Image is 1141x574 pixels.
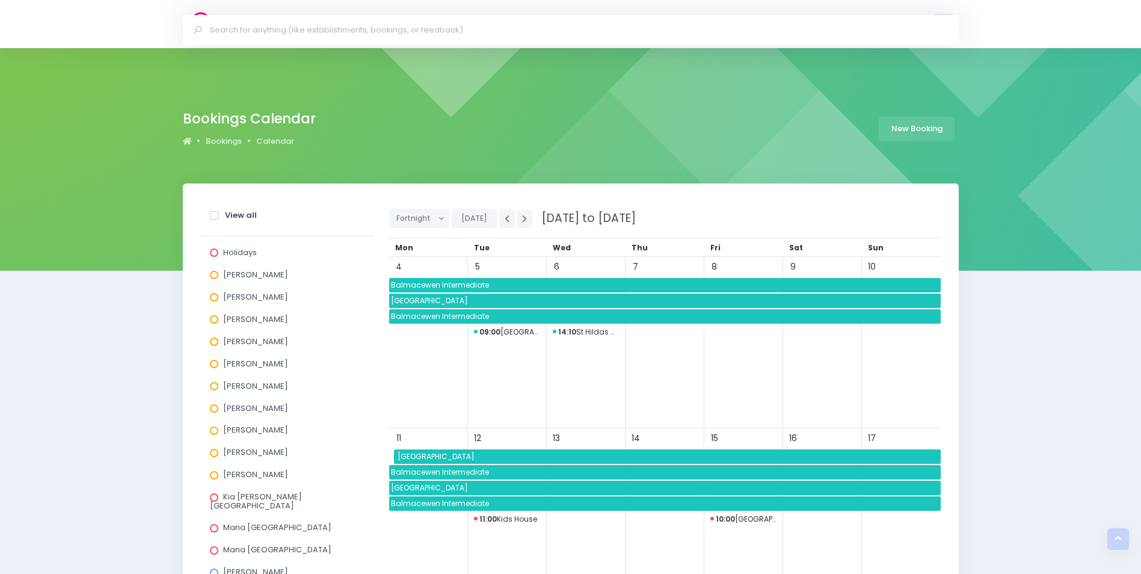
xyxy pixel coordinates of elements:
[391,430,407,446] span: 11
[389,209,450,228] button: Fortnight
[785,259,801,275] span: 9
[389,309,941,324] span: Balmacewen Intermediate
[716,514,735,524] strong: 10:00
[553,325,620,339] span: St Hildas Collegiate
[223,544,331,555] span: Mana [GEOGRAPHIC_DATA]
[210,21,942,39] input: Search for anything (like establishments, bookings, or feedback)
[223,522,331,533] span: Mana [GEOGRAPHIC_DATA]
[558,327,576,337] strong: 14:10
[451,209,497,228] button: [DATE]
[706,430,722,446] span: 15
[632,242,648,253] span: Thu
[627,259,644,275] span: 7
[206,135,242,147] a: Bookings
[223,469,288,480] span: [PERSON_NAME]
[389,294,941,308] span: Bayfield High School
[389,496,941,511] span: Balmacewen Intermediate
[391,259,407,275] span: 4
[223,446,288,458] span: [PERSON_NAME]
[223,291,288,303] span: [PERSON_NAME]
[591,13,639,36] a: InPulse
[317,13,373,36] a: Bookings
[377,13,435,36] a: Feedback
[225,209,257,221] strong: View all
[534,210,636,226] span: [DATE] to [DATE]
[549,430,565,446] span: 13
[789,242,803,253] span: Sat
[710,242,721,253] span: Fri
[933,14,954,35] span: C
[627,430,644,446] span: 14
[389,481,941,495] span: Bayfield High School
[183,12,217,36] img: Logo
[396,209,434,227] span: Fortnight
[470,259,486,275] span: 5
[223,269,288,280] span: [PERSON_NAME]
[474,242,490,253] span: Tue
[389,465,941,480] span: Balmacewen Intermediate
[785,430,801,446] span: 16
[396,449,941,464] span: Trinity Catholic College
[256,135,294,147] a: Calendar
[223,247,257,258] span: Holidays
[706,259,722,275] span: 8
[223,358,288,369] span: [PERSON_NAME]
[479,514,497,524] strong: 11:00
[223,336,288,347] span: [PERSON_NAME]
[210,491,302,511] span: Kia [PERSON_NAME][GEOGRAPHIC_DATA]
[479,327,500,337] strong: 09:00
[710,512,777,526] span: St Andrews Kindergarten
[549,259,565,275] span: 6
[868,242,884,253] span: Sun
[223,403,288,414] span: [PERSON_NAME]
[470,430,486,446] span: 12
[474,325,541,339] span: Waiwera South School
[223,424,288,436] span: [PERSON_NAME]
[879,117,955,141] a: New Booking
[864,259,880,275] span: 10
[553,242,571,253] span: Wed
[223,313,288,325] span: [PERSON_NAME]
[864,430,880,446] span: 17
[232,13,313,36] a: Establishments
[389,278,941,292] span: Balmacewen Intermediate
[474,512,541,526] span: Kids House
[395,242,413,253] span: Mon
[439,13,498,36] a: Reporting
[502,13,587,36] a: Knowledge Base
[223,380,288,392] span: [PERSON_NAME]
[183,111,316,127] h2: Bookings Calendar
